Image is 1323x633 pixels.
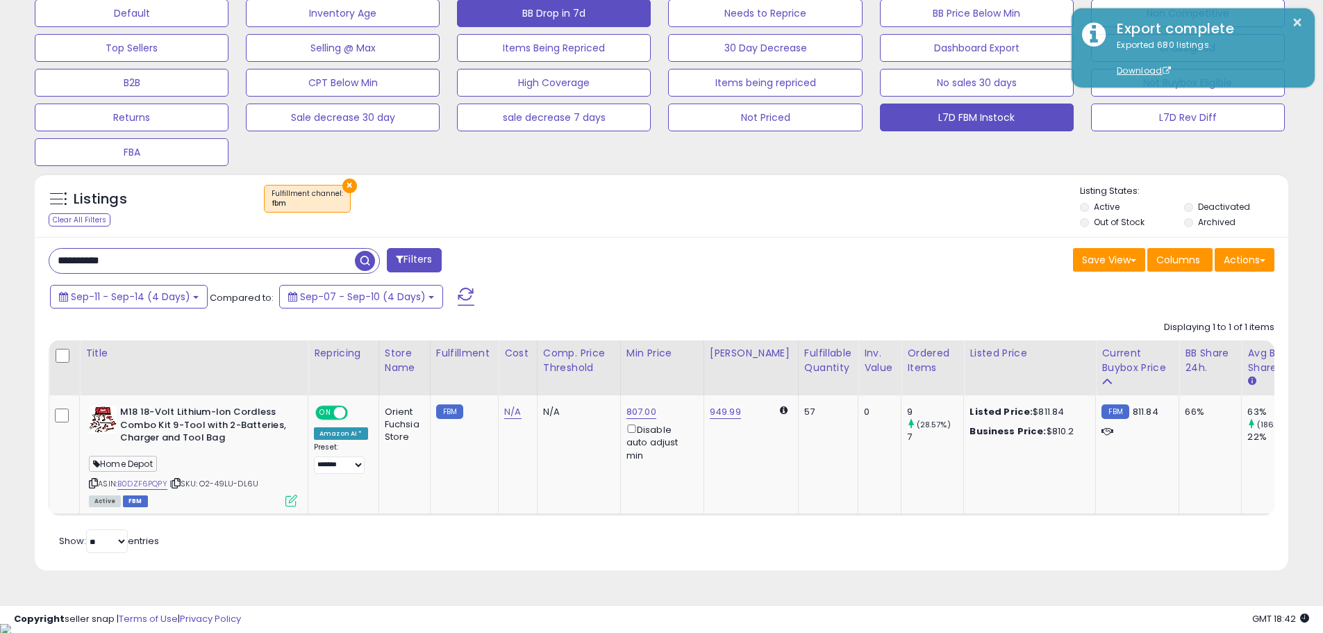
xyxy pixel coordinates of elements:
[342,179,357,193] button: ×
[970,406,1085,418] div: $811.84
[457,34,651,62] button: Items Being Repriced
[504,405,521,419] a: N/A
[180,612,241,625] a: Privacy Policy
[385,346,424,375] div: Store Name
[314,346,373,361] div: Repricing
[668,69,862,97] button: Items being repriced
[71,290,190,304] span: Sep-11 - Sep-14 (4 Days)
[668,104,862,131] button: Not Priced
[710,346,792,361] div: [PERSON_NAME]
[880,104,1074,131] button: L7D FBM Instock
[457,104,651,131] button: sale decrease 7 days
[59,534,159,548] span: Show: entries
[864,346,895,375] div: Inv. value
[1156,253,1200,267] span: Columns
[457,69,651,97] button: High Coverage
[1094,216,1145,228] label: Out of Stock
[436,346,492,361] div: Fulfillment
[74,190,127,209] h5: Listings
[1073,248,1145,272] button: Save View
[314,443,368,474] div: Preset:
[970,425,1085,438] div: $810.2
[50,285,208,309] button: Sep-11 - Sep-14 (4 Days)
[1247,431,1304,443] div: 22%
[1101,346,1173,375] div: Current Buybox Price
[804,346,852,375] div: Fulfillable Quantity
[1252,612,1309,625] span: 2025-09-15 18:42 GMT
[1133,405,1158,418] span: 811.84
[1101,404,1129,419] small: FBM
[917,419,951,430] small: (28.57%)
[1247,406,1304,418] div: 63%
[1198,216,1235,228] label: Archived
[14,612,65,625] strong: Copyright
[89,406,297,505] div: ASIN:
[317,407,334,419] span: ON
[907,406,963,418] div: 9
[1091,104,1285,131] button: L7D Rev Diff
[385,406,419,444] div: Orient Fuchsia Store
[710,405,741,419] a: 949.99
[169,478,258,489] span: | SKU: O2-49LU-DL6U
[1094,201,1120,213] label: Active
[970,405,1033,418] b: Listed Price:
[14,613,241,626] div: seller snap | |
[504,346,531,361] div: Cost
[626,422,693,462] div: Disable auto adjust min
[210,291,274,304] span: Compared to:
[1257,419,1296,430] small: (186.36%)
[970,346,1090,361] div: Listed Price
[626,346,698,361] div: Min Price
[89,495,121,507] span: All listings currently available for purchase on Amazon
[1292,14,1303,31] button: ×
[117,478,167,490] a: B0DZF6PQPY
[35,138,228,166] button: FBA
[864,406,890,418] div: 0
[1080,185,1288,198] p: Listing States:
[1247,346,1298,375] div: Avg BB Share
[246,104,440,131] button: Sale decrease 30 day
[119,612,178,625] a: Terms of Use
[1247,375,1256,388] small: Avg BB Share.
[300,290,426,304] span: Sep-07 - Sep-10 (4 Days)
[35,34,228,62] button: Top Sellers
[970,425,1046,438] b: Business Price:
[907,431,963,443] div: 7
[1106,19,1304,39] div: Export complete
[1117,65,1171,76] a: Download
[880,69,1074,97] button: No sales 30 days
[272,188,343,209] span: Fulfillment channel :
[1215,248,1274,272] button: Actions
[246,69,440,97] button: CPT Below Min
[314,427,368,440] div: Amazon AI *
[1198,201,1250,213] label: Deactivated
[387,248,441,272] button: Filters
[123,495,148,507] span: FBM
[120,406,289,448] b: M18 18-Volt Lithium-Ion Cordless Combo Kit 9-Tool with 2-Batteries, Charger and Tool Bag
[1106,39,1304,78] div: Exported 680 listings.
[1164,321,1274,334] div: Displaying 1 to 1 of 1 items
[246,34,440,62] button: Selling @ Max
[880,34,1074,62] button: Dashboard Export
[1147,248,1213,272] button: Columns
[85,346,302,361] div: Title
[89,406,117,434] img: 51mad8WIDLL._SL40_.jpg
[543,406,610,418] div: N/A
[1185,406,1231,418] div: 66%
[35,104,228,131] button: Returns
[626,405,656,419] a: 807.00
[907,346,958,375] div: Ordered Items
[35,69,228,97] button: B2B
[543,346,615,375] div: Comp. Price Threshold
[1185,346,1235,375] div: BB Share 24h.
[49,213,110,227] div: Clear All Filters
[89,456,157,472] span: Home Depot
[804,406,847,418] div: 57
[279,285,443,309] button: Sep-07 - Sep-10 (4 Days)
[668,34,862,62] button: 30 Day Decrease
[436,404,463,419] small: FBM
[272,199,343,208] div: fbm
[346,407,368,419] span: OFF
